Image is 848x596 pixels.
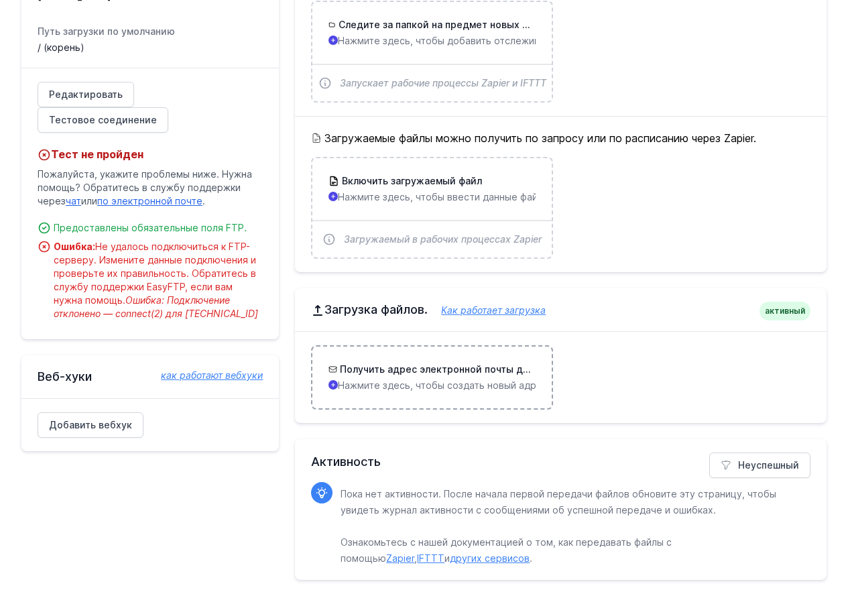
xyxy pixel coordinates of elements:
font: Добавить вебхук [49,419,132,430]
font: Путь загрузки по умолчанию [38,25,175,37]
font: Ошибка: [54,241,95,252]
font: Нажмите здесь, чтобы создать новый адрес электронной почты. [338,379,645,391]
font: как работают вебхуки [161,369,263,381]
font: Предоставлены обязательные поля FTP. [54,222,247,233]
font: , [414,552,417,564]
font: и [444,552,450,564]
a: Zapier [386,552,414,564]
font: / (корень) [38,42,84,53]
font: . [530,552,532,564]
font: . [202,195,205,206]
a: Следите за папкой на предмет новых или измененных файлов. Нажмите здесь, чтобы добавить отслежива... [312,2,551,101]
a: как работают вебхуки [147,369,263,382]
a: Получить адрес электронной почты для загрузки Нажмите здесь, чтобы создать новый адрес электронно... [312,347,551,408]
font: Следите за папкой на предмет новых или измененных файлов. [339,19,641,30]
font: Загружаемый в рабочих процессах Zapier [344,233,542,245]
font: Запускает рабочие процессы Zapier и IFTTT [340,77,546,88]
font: Не удалось подключиться к FTP-серверу. Измените данные подключения и проверьте их правильность. О... [54,241,256,306]
a: чат [66,195,81,206]
a: Неуспешный [709,453,810,478]
a: по электронной почте [97,195,202,206]
a: Редактировать [38,82,134,107]
font: Веб-хуки [38,369,92,383]
font: Загружаемые файлы можно получить по запросу или по расписанию через Zapier. [324,131,756,145]
iframe: Контроллер чата Drift Widget [781,529,832,580]
font: Пожалуйста, укажите проблемы ниже. Нужна помощь? Обратитесь в службу поддержки через [38,168,252,206]
a: Как работает загрузка [428,304,546,316]
a: Включить загружаемый файл Нажмите здесь, чтобы ввести данные файла Загружаемый в рабочих процесса... [312,158,551,257]
font: или [81,195,97,206]
font: Ознакомьтесь с нашей документацией о том, как передавать файлы с помощью [341,536,672,564]
a: Добавить вебхук [38,412,143,438]
font: Получить адрес электронной почты для загрузки [340,363,578,375]
font: Тест не пройден [51,147,143,161]
font: активный [765,306,805,316]
font: Загрузка файлов. [324,302,428,316]
font: Ошибка: Подключение отклонено — connect(2) для [TECHNICAL_ID] [54,294,258,319]
font: Тестовое соединение [49,114,157,125]
font: Нажмите здесь, чтобы ввести данные файла [338,191,548,202]
font: Нажмите здесь, чтобы добавить отслеживаемую папку. [338,35,603,46]
a: Тестовое соединение [38,107,168,133]
font: Активность [311,455,381,469]
a: других сервисов [450,552,530,564]
font: Включить загружаемый файл [342,175,482,186]
a: IFTTT [417,552,444,564]
font: Пока нет активности. После начала первой передачи файлов обновите эту страницу, чтобы увидеть жур... [341,488,776,516]
font: Редактировать [49,88,123,100]
font: Как работает загрузка [441,304,546,316]
font: Неуспешный [738,459,799,471]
